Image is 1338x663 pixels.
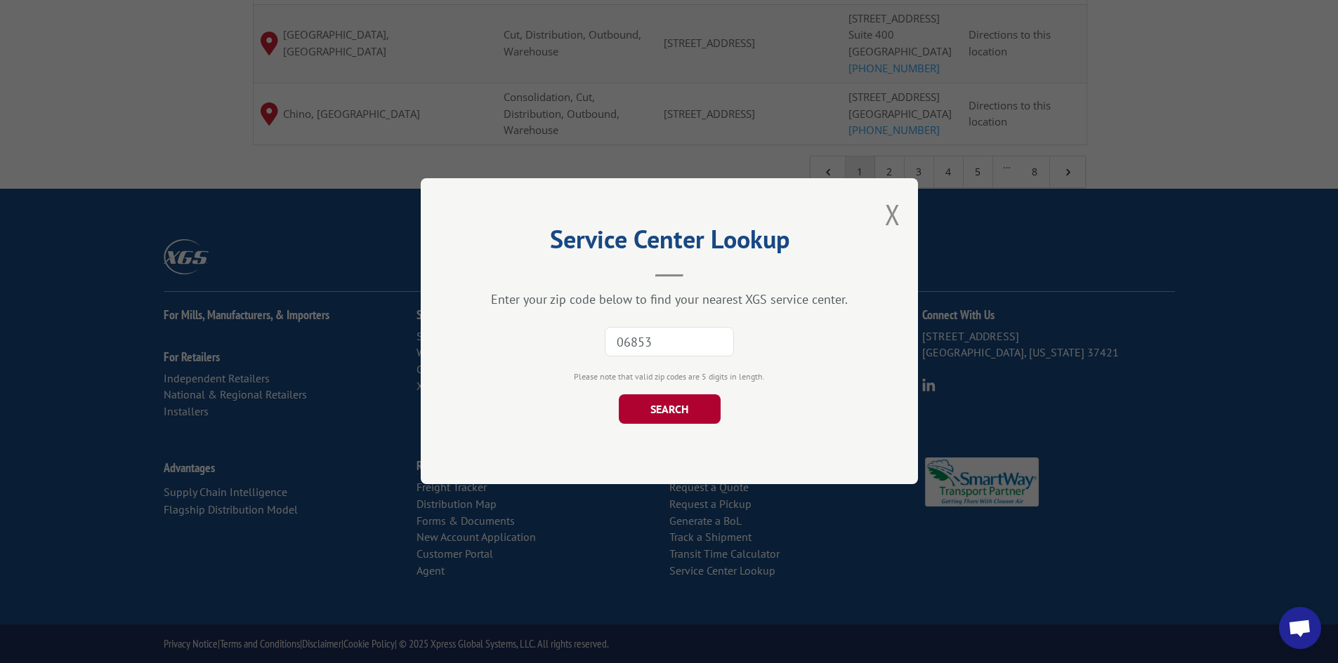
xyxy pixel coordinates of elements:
div: Open chat [1279,607,1321,649]
button: SEARCH [618,395,720,424]
div: Enter your zip code below to find your nearest XGS service center. [491,292,848,308]
div: Please note that valid zip codes are 5 digits in length. [491,371,848,384]
input: Zip [605,328,734,357]
button: Close modal [885,196,900,233]
h2: Service Center Lookup [491,229,848,256]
